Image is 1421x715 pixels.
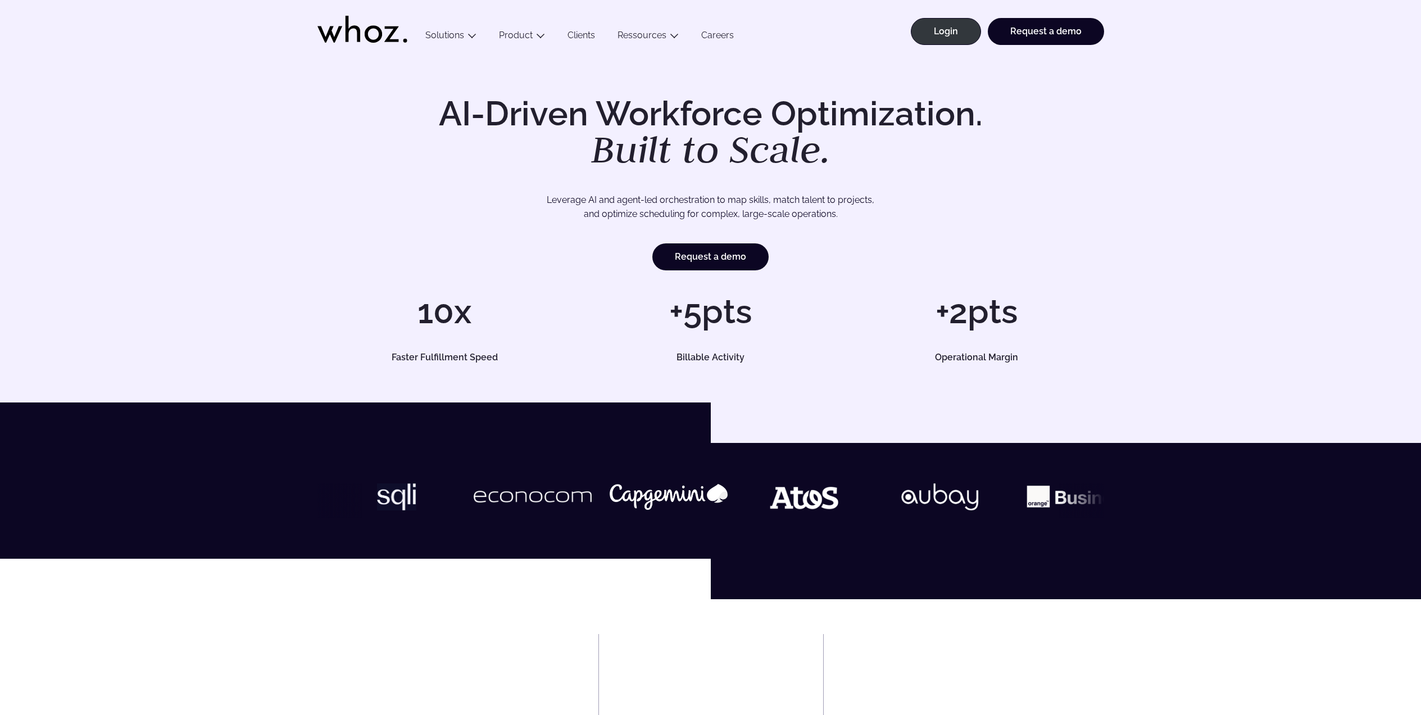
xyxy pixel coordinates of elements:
a: Request a demo [988,18,1104,45]
h5: Operational Margin [862,353,1091,362]
button: Product [488,30,556,45]
a: Clients [556,30,606,45]
h1: AI-Driven Workforce Optimization. [423,97,998,169]
a: Product [499,30,533,40]
button: Ressources [606,30,690,45]
h1: 10x [317,295,572,328]
a: Request a demo [652,243,769,270]
a: Ressources [618,30,666,40]
a: Careers [690,30,745,45]
iframe: Chatbot [1347,641,1405,699]
h1: +5pts [583,295,838,328]
button: Solutions [414,30,488,45]
em: Built to Scale. [591,124,830,174]
h1: +2pts [849,295,1104,328]
a: Login [911,18,981,45]
h5: Billable Activity [596,353,825,362]
h5: Faster Fulfillment Speed [330,353,559,362]
p: Leverage AI and agent-led orchestration to map skills, match talent to projects, and optimize sch... [357,193,1065,221]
